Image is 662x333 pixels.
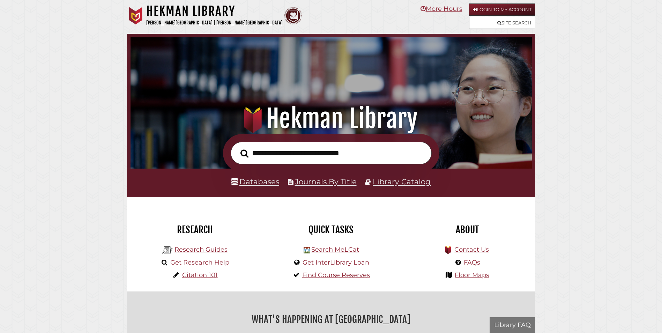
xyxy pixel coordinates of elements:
[311,246,359,253] a: Search MeLCat
[404,224,530,236] h2: About
[146,19,283,27] p: [PERSON_NAME][GEOGRAPHIC_DATA] | [PERSON_NAME][GEOGRAPHIC_DATA]
[237,147,252,160] button: Search
[231,177,279,186] a: Databases
[132,224,258,236] h2: Research
[464,259,480,266] a: FAQs
[127,7,144,24] img: Calvin University
[240,149,248,158] i: Search
[174,246,228,253] a: Research Guides
[303,259,369,266] a: Get InterLibrary Loan
[455,271,489,279] a: Floor Maps
[140,103,522,134] h1: Hekman Library
[373,177,431,186] a: Library Catalog
[304,247,310,253] img: Hekman Library Logo
[146,3,283,19] h1: Hekman Library
[182,271,218,279] a: Citation 101
[132,311,530,327] h2: What's Happening at [GEOGRAPHIC_DATA]
[295,177,357,186] a: Journals By Title
[162,245,173,256] img: Hekman Library Logo
[421,5,462,13] a: More Hours
[268,224,394,236] h2: Quick Tasks
[302,271,370,279] a: Find Course Reserves
[284,7,302,24] img: Calvin Theological Seminary
[469,3,535,16] a: Login to My Account
[454,246,489,253] a: Contact Us
[170,259,229,266] a: Get Research Help
[469,17,535,29] a: Site Search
